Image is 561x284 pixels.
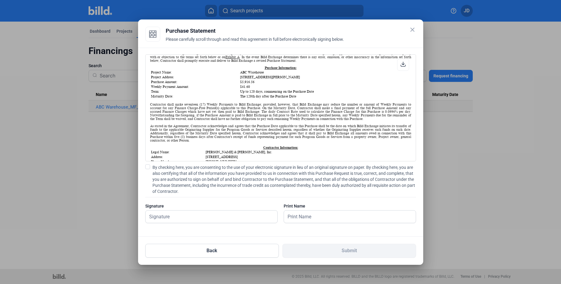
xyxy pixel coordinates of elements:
[151,89,240,94] td: Term:
[205,160,411,164] td: [PHONE_NUMBER]
[240,94,410,98] td: The 120th day after the Purchase Date
[150,124,411,146] div: As stated in the Agreement, Contractor acknowledges and agrees that the Purchase Date applicable ...
[151,80,240,84] td: Purchase Amount:
[205,150,411,154] td: [PERSON_NAME] & [PERSON_NAME], Inc.
[265,66,297,70] u: Purchase Information:
[284,211,409,223] input: Print Name
[152,164,416,194] span: By checking here, you are consenting to the use of your electronic signature in lieu of an origin...
[240,85,410,89] td: $41.60
[145,203,278,209] div: Signature
[151,160,205,164] td: Phone Number:
[263,146,298,149] u: Contractor Information:
[166,36,416,49] div: Please carefully scroll through and read this agreement in full before electronically signing below.
[145,244,279,258] button: Back
[151,75,240,79] td: Project Address:
[409,26,416,33] mat-icon: close
[282,244,416,258] button: Submit
[151,94,240,98] td: Maturity Date:
[166,27,416,35] div: Purchase Statement
[240,80,410,84] td: $5,916.56
[151,85,240,89] td: Weekly Payment Amount:
[150,48,411,62] div: This Purchase Statement supersedes and replaces any other Purchase Statement, if any, that has be...
[150,103,411,121] div: Contractor shall make seventeen (17) Weekly Payments to Billd Exchange; provided, however, that B...
[225,55,240,59] u: Exhibit A
[284,203,416,209] div: Print Name
[146,211,271,223] input: Signature
[151,155,205,159] td: Address:
[240,70,410,74] td: ABC Warehouse
[151,70,240,74] td: Project Name:
[240,75,410,79] td: [STREET_ADDRESS][PERSON_NAME]
[151,150,205,154] td: Legal Name:
[206,155,238,159] span: [STREET_ADDRESS]
[240,89,410,94] td: Up to 120 days, commencing on the Purchase Date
